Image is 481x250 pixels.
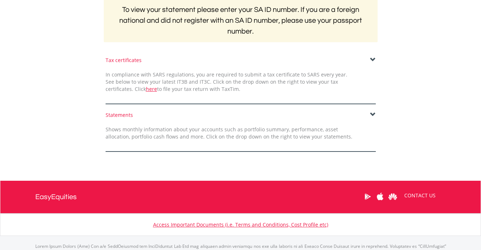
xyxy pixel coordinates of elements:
[106,57,376,64] div: Tax certificates
[153,221,328,228] a: Access Important Documents (i.e. Terms and Conditions, Cost Profile etc)
[100,126,358,140] div: Shows monthly information about your accounts such as portfolio summary, performance, asset alloc...
[135,85,240,92] span: Click to file your tax return with TaxTim.
[399,185,441,206] a: CONTACT US
[361,185,374,208] a: Google Play
[387,185,399,208] a: Huawei
[374,185,387,208] a: Apple
[35,181,77,213] a: EasyEquities
[146,85,157,92] a: here
[106,71,347,92] span: In compliance with SARS regulations, you are required to submit a tax certificate to SARS every y...
[106,111,376,119] div: Statements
